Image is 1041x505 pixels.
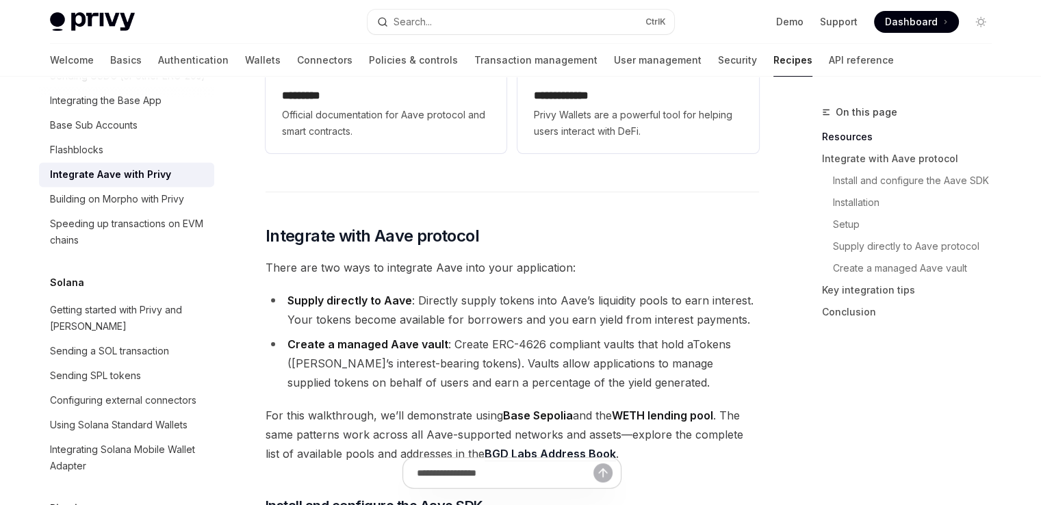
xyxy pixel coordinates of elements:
[614,44,702,77] a: User management
[266,258,759,277] span: There are two ways to integrate Aave into your application:
[287,337,448,351] strong: Create a managed Aave vault
[50,367,141,384] div: Sending SPL tokens
[39,437,214,478] a: Integrating Solana Mobile Wallet Adapter
[50,417,188,433] div: Using Solana Standard Wallets
[822,170,1003,192] a: Install and configure the Aave SDK
[503,409,573,422] strong: Base Sepolia
[394,14,432,30] div: Search...
[50,302,206,335] div: Getting started with Privy and [PERSON_NAME]
[158,44,229,77] a: Authentication
[245,44,281,77] a: Wallets
[593,463,613,482] button: Send message
[266,335,759,392] li: : Create ERC-4626 compliant vaults that hold aTokens ([PERSON_NAME]’s interest-bearing tokens). V...
[110,44,142,77] a: Basics
[50,166,171,183] div: Integrate Aave with Privy
[50,12,135,31] img: light logo
[50,274,84,291] h5: Solana
[612,409,713,422] strong: WETH lending pool
[50,343,169,359] div: Sending a SOL transaction
[822,257,1003,279] a: Create a managed Aave vault
[50,117,138,133] div: Base Sub Accounts
[773,44,812,77] a: Recipes
[266,406,759,463] span: For this walkthrough, we’ll demonstrate using and the . The same patterns work across all Aave-su...
[50,44,94,77] a: Welcome
[718,44,757,77] a: Security
[822,213,1003,235] a: Setup
[50,392,196,409] div: Configuring external connectors
[287,294,412,307] strong: Supply directly to Aave
[39,113,214,138] a: Base Sub Accounts
[50,92,162,109] div: Integrating the Base App
[474,44,597,77] a: Transaction management
[822,192,1003,213] a: Installation
[829,44,894,77] a: API reference
[39,363,214,388] a: Sending SPL tokens
[39,88,214,113] a: Integrating the Base App
[50,142,103,158] div: Flashblocks
[39,413,214,437] a: Using Solana Standard Wallets
[822,235,1003,257] a: Supply directly to Aave protocol
[39,298,214,339] a: Getting started with Privy and [PERSON_NAME]
[970,11,992,33] button: Toggle dark mode
[874,11,959,33] a: Dashboard
[822,279,1003,301] a: Key integration tips
[485,447,616,461] a: BGD Labs Address Book
[50,216,206,248] div: Speeding up transactions on EVM chains
[534,107,742,140] span: Privy Wallets are a powerful tool for helping users interact with DeFi.
[645,16,666,27] span: Ctrl K
[836,104,897,120] span: On this page
[39,211,214,252] a: Speeding up transactions on EVM chains
[39,187,214,211] a: Building on Morpho with Privy
[369,44,458,77] a: Policies & controls
[39,162,214,187] a: Integrate Aave with Privy
[517,47,758,153] a: **** **** ***Privy Wallets are a powerful tool for helping users interact with DeFi.
[266,291,759,329] li: : Directly supply tokens into Aave’s liquidity pools to earn interest. Your tokens become availab...
[368,10,674,34] button: Open search
[776,15,804,29] a: Demo
[39,138,214,162] a: Flashblocks
[822,301,1003,323] a: Conclusion
[820,15,858,29] a: Support
[282,107,490,140] span: Official documentation for Aave protocol and smart contracts.
[50,191,184,207] div: Building on Morpho with Privy
[822,148,1003,170] a: Integrate with Aave protocol
[39,339,214,363] a: Sending a SOL transaction
[417,458,593,488] input: Ask a question...
[266,47,506,153] a: **** ****Official documentation for Aave protocol and smart contracts.
[885,15,938,29] span: Dashboard
[297,44,352,77] a: Connectors
[266,225,479,247] span: Integrate with Aave protocol
[822,126,1003,148] a: Resources
[39,388,214,413] a: Configuring external connectors
[50,441,206,474] div: Integrating Solana Mobile Wallet Adapter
